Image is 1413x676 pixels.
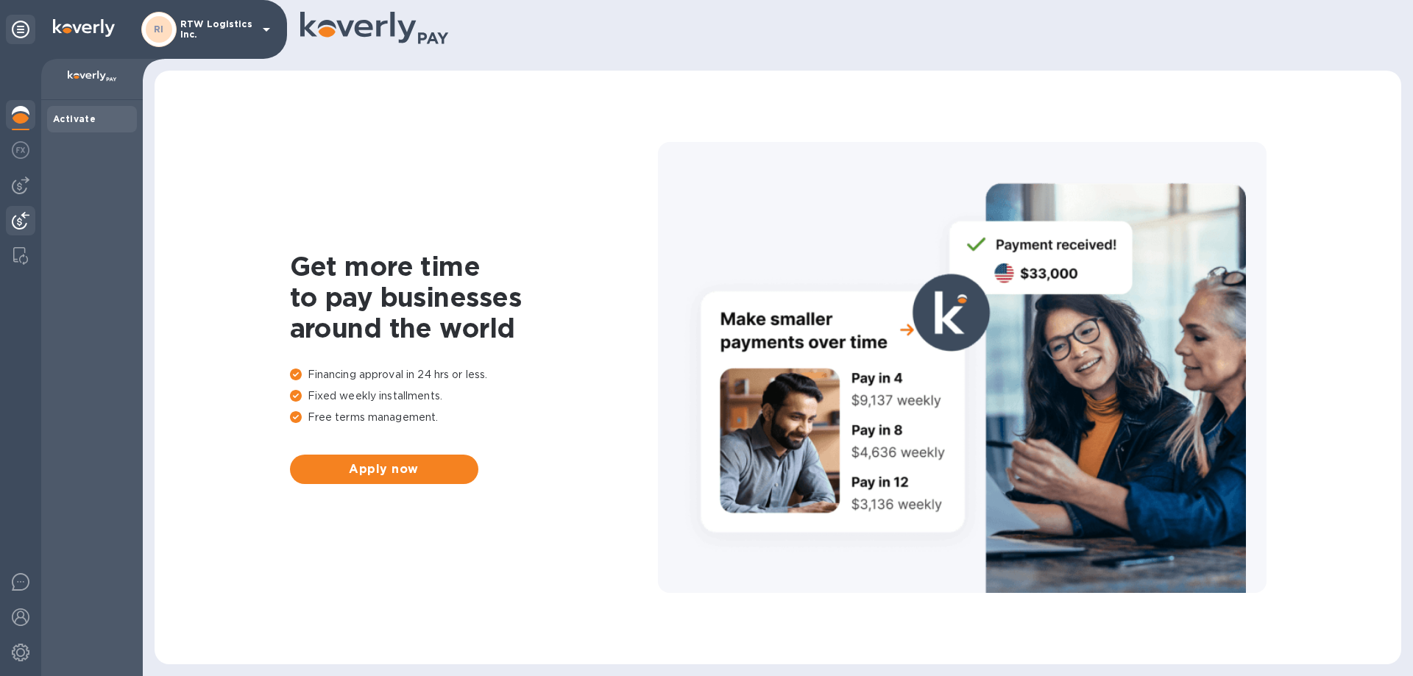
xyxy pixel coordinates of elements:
button: Apply now [290,455,478,484]
img: Foreign exchange [12,141,29,159]
b: Activate [53,113,96,124]
p: RTW Logistics Inc. [180,19,254,40]
p: Free terms management. [290,410,658,425]
img: Logo [53,19,115,37]
span: Apply now [302,460,467,478]
p: Fixed weekly installments. [290,388,658,404]
div: Unpin categories [6,15,35,44]
h1: Get more time to pay businesses around the world [290,251,658,344]
p: Financing approval in 24 hrs or less. [290,367,658,383]
b: RI [154,24,164,35]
